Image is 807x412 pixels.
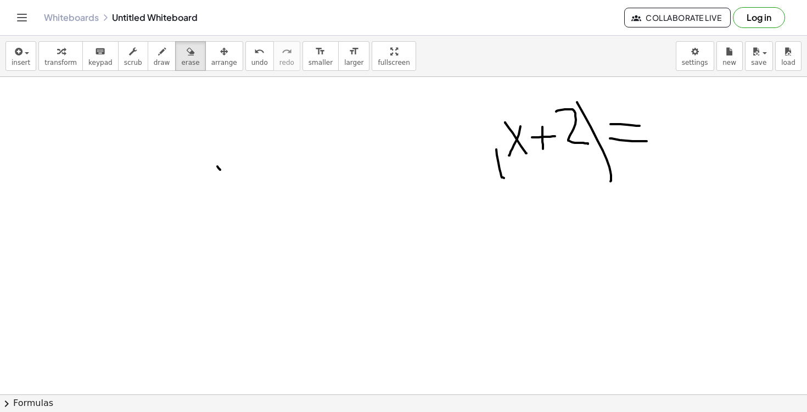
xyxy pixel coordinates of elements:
[634,13,721,23] span: Collaborate Live
[12,59,30,66] span: insert
[205,41,243,71] button: arrange
[118,41,148,71] button: scrub
[245,41,274,71] button: undoundo
[254,45,265,58] i: undo
[175,41,205,71] button: erase
[273,41,300,71] button: redoredo
[5,41,36,71] button: insert
[38,41,83,71] button: transform
[44,59,77,66] span: transform
[372,41,416,71] button: fullscreen
[716,41,743,71] button: new
[251,59,268,66] span: undo
[315,45,326,58] i: format_size
[82,41,119,71] button: keyboardkeypad
[44,12,99,23] a: Whiteboards
[181,59,199,66] span: erase
[624,8,731,27] button: Collaborate Live
[95,45,105,58] i: keyboard
[344,59,363,66] span: larger
[745,41,773,71] button: save
[282,45,292,58] i: redo
[309,59,333,66] span: smaller
[676,41,714,71] button: settings
[302,41,339,71] button: format_sizesmaller
[154,59,170,66] span: draw
[751,59,766,66] span: save
[775,41,802,71] button: load
[211,59,237,66] span: arrange
[338,41,369,71] button: format_sizelarger
[124,59,142,66] span: scrub
[722,59,736,66] span: new
[148,41,176,71] button: draw
[378,59,410,66] span: fullscreen
[682,59,708,66] span: settings
[349,45,359,58] i: format_size
[88,59,113,66] span: keypad
[279,59,294,66] span: redo
[733,7,785,28] button: Log in
[13,9,31,26] button: Toggle navigation
[781,59,795,66] span: load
